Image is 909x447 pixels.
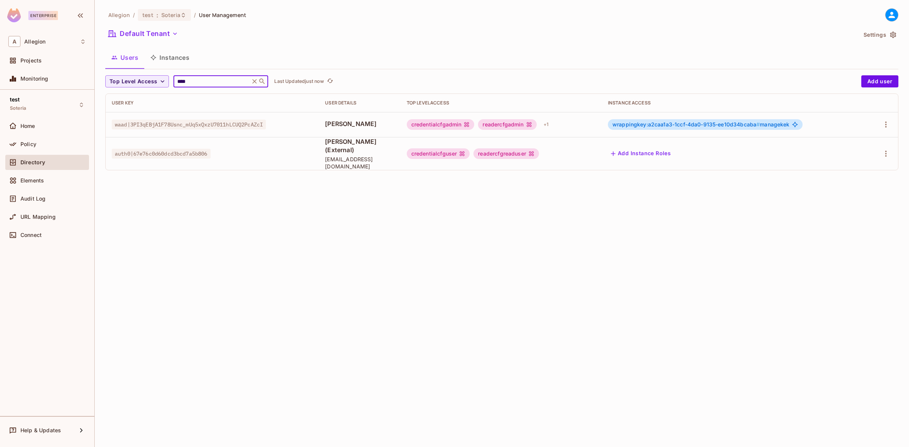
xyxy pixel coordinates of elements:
img: SReyMgAAAABJRU5ErkJggg== [7,8,21,22]
span: User Management [199,11,246,19]
div: Instance Access [608,100,861,106]
span: Policy [20,141,36,147]
span: Top Level Access [109,77,157,86]
span: : [156,12,159,18]
span: Directory [20,159,45,165]
div: readercfgreaduser [473,148,539,159]
button: Users [105,48,144,67]
span: Click to refresh data [324,77,334,86]
button: Settings [861,29,898,41]
span: Workspace: Allegion [24,39,45,45]
span: Projects [20,58,42,64]
span: A [8,36,20,47]
span: Soteria [10,105,26,111]
span: managekek [612,121,790,128]
span: Audit Log [20,196,45,202]
button: refresh [325,77,334,86]
div: User Key [112,100,313,106]
span: auth0|67e76c0d60dcd3bcd7a5b806 [112,149,211,159]
span: wrappingkey:a2caa1a3-1ccf-4da0-9135-ee10d34bcaba [612,121,760,128]
li: / [194,11,196,19]
button: Add Instance Roles [608,148,674,160]
span: [EMAIL_ADDRESS][DOMAIN_NAME] [325,156,394,170]
button: Add user [861,75,898,87]
button: Default Tenant [105,28,181,40]
span: Connect [20,232,42,238]
div: credentialcfguser [407,148,470,159]
div: + 1 [540,118,551,131]
span: Soteria [161,11,180,19]
span: URL Mapping [20,214,56,220]
button: Instances [144,48,195,67]
span: [PERSON_NAME] (External) [325,137,394,154]
span: Monitoring [20,76,48,82]
span: # [756,121,760,128]
span: Help & Updates [20,427,61,433]
span: test [142,11,153,19]
span: refresh [327,78,333,85]
div: credentialcfgadmin [407,119,475,130]
span: Elements [20,178,44,184]
span: test [10,97,20,103]
button: Top Level Access [105,75,169,87]
span: Home [20,123,35,129]
div: Top Level Access [407,100,596,106]
span: waad|3PI3qEBjA1F78Usnc_mUq5xQxzU7011hLCUQ2PcAZcI [112,120,266,129]
div: User Details [325,100,394,106]
p: Last Updated just now [274,78,324,84]
div: Enterprise [28,11,58,20]
span: the active workspace [108,11,130,19]
li: / [133,11,135,19]
div: readercfgadmin [478,119,536,130]
span: [PERSON_NAME] [325,120,394,128]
